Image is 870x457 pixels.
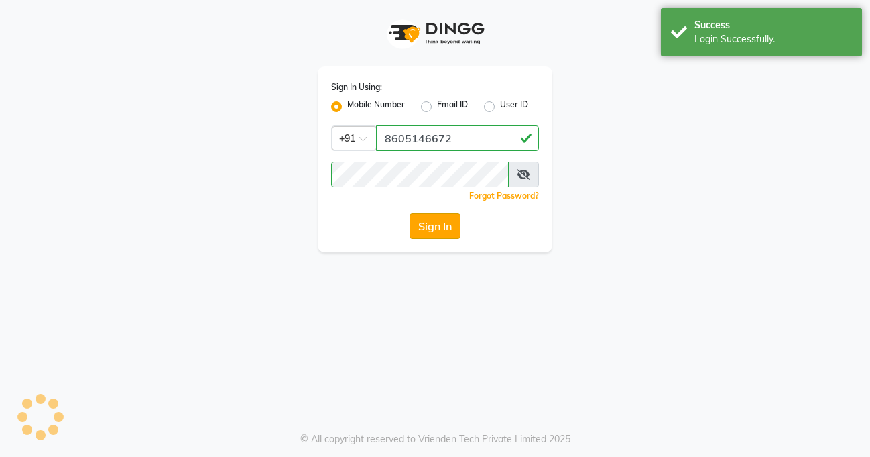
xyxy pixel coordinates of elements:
[410,213,460,239] button: Sign In
[694,18,852,32] div: Success
[469,191,539,201] a: Forgot Password?
[694,32,852,46] div: Login Successfully.
[381,13,489,53] img: logo1.svg
[331,81,382,93] label: Sign In Using:
[376,125,539,151] input: Username
[500,99,528,115] label: User ID
[437,99,468,115] label: Email ID
[331,162,509,187] input: Username
[347,99,405,115] label: Mobile Number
